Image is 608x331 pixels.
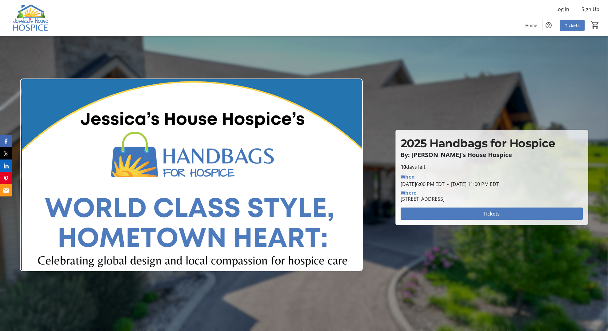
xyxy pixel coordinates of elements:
img: Jessica's House Hospice's Logo [4,2,58,33]
span: Sign Up [582,6,599,13]
div: Where [401,190,416,195]
span: 10 [401,163,406,170]
span: [DATE] 6:00 PM EDT [401,181,445,188]
a: Home [520,20,542,31]
button: Sign Up [577,4,604,14]
a: Tickets [560,20,585,31]
span: Home [525,22,537,29]
button: Cart [590,19,601,30]
img: Campaign CTA Media Photo [20,79,363,272]
button: Log In [550,4,574,14]
p: By: [PERSON_NAME]'s House Hospice [401,151,583,158]
span: [DATE] 11:00 PM EDT [445,181,499,188]
span: 2025 Handbags for Hospice [401,136,555,150]
span: - [445,181,451,188]
button: Help [542,19,555,31]
button: Tickets [401,208,583,220]
div: When [401,173,415,180]
span: Tickets [483,210,500,217]
span: Log In [555,6,569,13]
div: [STREET_ADDRESS] [401,195,445,203]
span: Tickets [565,22,580,29]
p: days left [401,163,583,171]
